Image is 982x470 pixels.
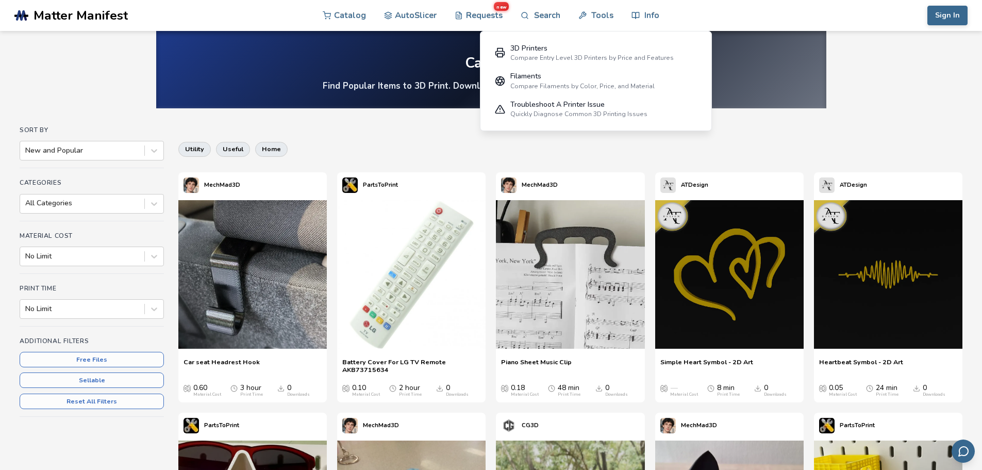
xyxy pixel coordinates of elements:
[655,413,722,439] a: MechMad3D's profileMechMad3D
[707,384,714,392] span: Average Print Time
[488,67,704,95] a: FilamentsCompare Filaments by Color, Price, and Material
[814,172,872,198] a: ATDesign's profileATDesign
[510,44,674,53] div: 3D Printers
[287,392,310,397] div: Downloads
[814,413,880,439] a: PartsToPrint's profilePartsToPrint
[595,384,603,392] span: Downloads
[184,177,199,193] img: MechMad3D's profile
[681,180,708,190] p: ATDesign
[522,420,539,431] p: CG3D
[913,384,920,392] span: Downloads
[923,384,945,397] div: 0
[681,420,717,431] p: MechMad3D
[204,180,240,190] p: MechMad3D
[178,142,211,156] button: utility
[342,418,358,433] img: MechMad3D's profile
[389,384,396,392] span: Average Print Time
[605,392,628,397] div: Downloads
[717,392,740,397] div: Print Time
[337,413,404,439] a: MechMad3D's profileMechMad3D
[764,384,787,397] div: 0
[342,177,358,193] img: PartsToPrint's profile
[501,177,517,193] img: MechMad3D's profile
[193,384,221,397] div: 0.60
[20,232,164,239] h4: Material Cost
[511,384,539,397] div: 0.18
[558,392,580,397] div: Print Time
[829,392,857,397] div: Material Cost
[522,180,558,190] p: MechMad3D
[363,420,399,431] p: MechMad3D
[193,392,221,397] div: Material Cost
[819,384,826,392] span: Average Cost
[488,39,704,67] a: 3D PrintersCompare Entry Level 3D Printers by Price and Features
[20,285,164,292] h4: Print Time
[204,420,239,431] p: PartsToPrint
[501,418,517,433] img: CG3D's profile
[287,384,310,397] div: 0
[840,420,875,431] p: PartsToPrint
[660,177,676,193] img: ATDesign's profile
[342,358,480,374] a: Battery Cover For LG TV Remote AKB73715634
[184,384,191,392] span: Average Cost
[323,80,660,92] h4: Find Popular Items to 3D Print. Download Ready to Print Files.
[764,392,787,397] div: Downloads
[670,392,698,397] div: Material Cost
[510,110,647,118] div: Quickly Diagnose Common 3D Printing Issues
[216,142,250,156] button: useful
[660,418,676,433] img: MechMad3D's profile
[436,384,443,392] span: Downloads
[20,337,164,345] h4: Additional Filters
[501,358,572,374] a: Piano Sheet Music Clip
[660,384,668,392] span: Average Cost
[20,126,164,134] h4: Sort By
[754,384,761,392] span: Downloads
[465,55,518,71] div: Catalog
[342,384,349,392] span: Average Cost
[510,72,655,80] div: Filaments
[496,413,544,439] a: CG3D's profileCG3D
[363,180,398,190] p: PartsToPrint
[876,392,898,397] div: Print Time
[230,384,238,392] span: Average Print Time
[352,392,380,397] div: Material Cost
[25,147,27,155] input: New and Popular
[446,384,469,397] div: 0
[178,172,245,198] a: MechMad3D's profileMechMad3D
[496,172,563,198] a: MechMad3D's profileMechMad3D
[510,83,655,90] div: Compare Filaments by Color, Price, and Material
[510,101,647,109] div: Troubleshoot A Printer Issue
[178,413,244,439] a: PartsToPrint's profilePartsToPrint
[876,384,898,397] div: 24 min
[240,384,263,397] div: 3 hour
[399,384,422,397] div: 2 hour
[446,392,469,397] div: Downloads
[184,358,260,374] a: Car seat Headrest Hook
[240,392,263,397] div: Print Time
[25,199,27,207] input: All Categories
[548,384,555,392] span: Average Print Time
[501,384,508,392] span: Average Cost
[819,177,835,193] img: ATDesign's profile
[558,384,580,397] div: 48 min
[494,2,509,11] span: new
[819,418,835,433] img: PartsToPrint's profile
[399,392,422,397] div: Print Time
[717,384,740,397] div: 8 min
[20,352,164,367] button: Free Files
[927,6,968,25] button: Sign In
[923,392,945,397] div: Downloads
[952,440,975,463] button: Send feedback via email
[819,358,903,374] a: Heartbeat Symbol - 2D Art
[337,172,403,198] a: PartsToPrint's profilePartsToPrint
[660,358,753,374] a: Simple Heart Symbol - 2D Art
[25,305,27,313] input: No Limit
[20,372,164,388] button: Sellable
[840,180,867,190] p: ATDesign
[20,179,164,186] h4: Categories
